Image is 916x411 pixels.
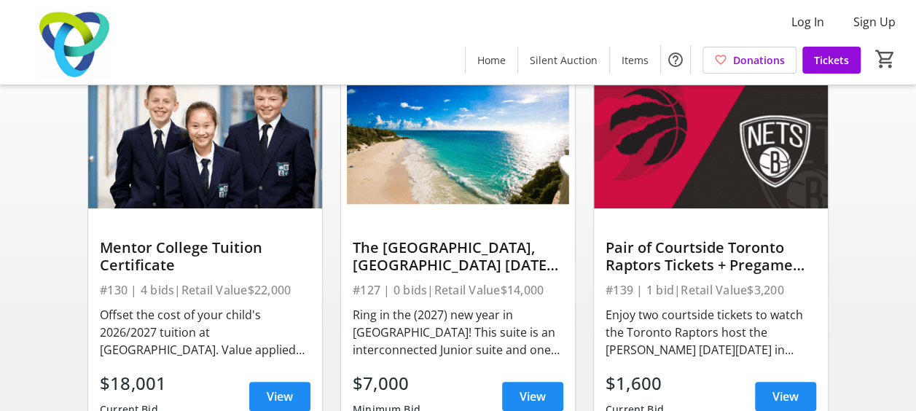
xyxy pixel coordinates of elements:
[249,382,310,411] a: View
[518,47,609,74] a: Silent Auction
[702,47,796,74] a: Donations
[100,306,310,359] div: Offset the cost of your child's 2026/2027 tuition at [GEOGRAPHIC_DATA]. Value applied to one tuit...
[477,52,506,68] span: Home
[733,52,785,68] span: Donations
[353,370,420,396] div: $7,000
[791,13,824,31] span: Log In
[755,382,816,411] a: View
[772,388,799,405] span: View
[353,306,563,359] div: Ring in the (2027) new year in [GEOGRAPHIC_DATA]! This suite is an interconnected Junior suite an...
[530,52,598,68] span: Silent Auction
[100,370,166,396] div: $18,001
[594,77,828,208] img: Pair of Courtside Toronto Raptors Tickets + Pregame Dinner Sunday, November 23, 2025
[814,52,849,68] span: Tickets
[853,13,896,31] span: Sign Up
[606,306,816,359] div: Enjoy two courtside tickets to watch the Toronto Raptors host the [PERSON_NAME] [DATE][DATE] in s...
[466,47,517,74] a: Home
[842,10,907,34] button: Sign Up
[341,77,575,208] img: The Crane Beach Resort, Barbados December 26, 2026 - January 2, 2027
[353,280,563,300] div: #127 | 0 bids | Retail Value $14,000
[353,239,563,274] div: The [GEOGRAPHIC_DATA], [GEOGRAPHIC_DATA] [DATE] - [DATE]
[100,239,310,274] div: Mentor College Tuition Certificate
[872,46,899,72] button: Cart
[100,280,310,300] div: #130 | 4 bids | Retail Value $22,000
[610,47,660,74] a: Items
[661,45,690,74] button: Help
[520,388,546,405] span: View
[9,6,138,79] img: Trillium Health Partners Foundation's Logo
[88,77,322,208] img: Mentor College Tuition Certificate
[267,388,293,405] span: View
[606,280,816,300] div: #139 | 1 bid | Retail Value $3,200
[606,370,664,396] div: $1,600
[780,10,836,34] button: Log In
[606,239,816,274] div: Pair of Courtside Toronto Raptors Tickets + Pregame Dinner [DATE]
[622,52,649,68] span: Items
[802,47,861,74] a: Tickets
[502,382,563,411] a: View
